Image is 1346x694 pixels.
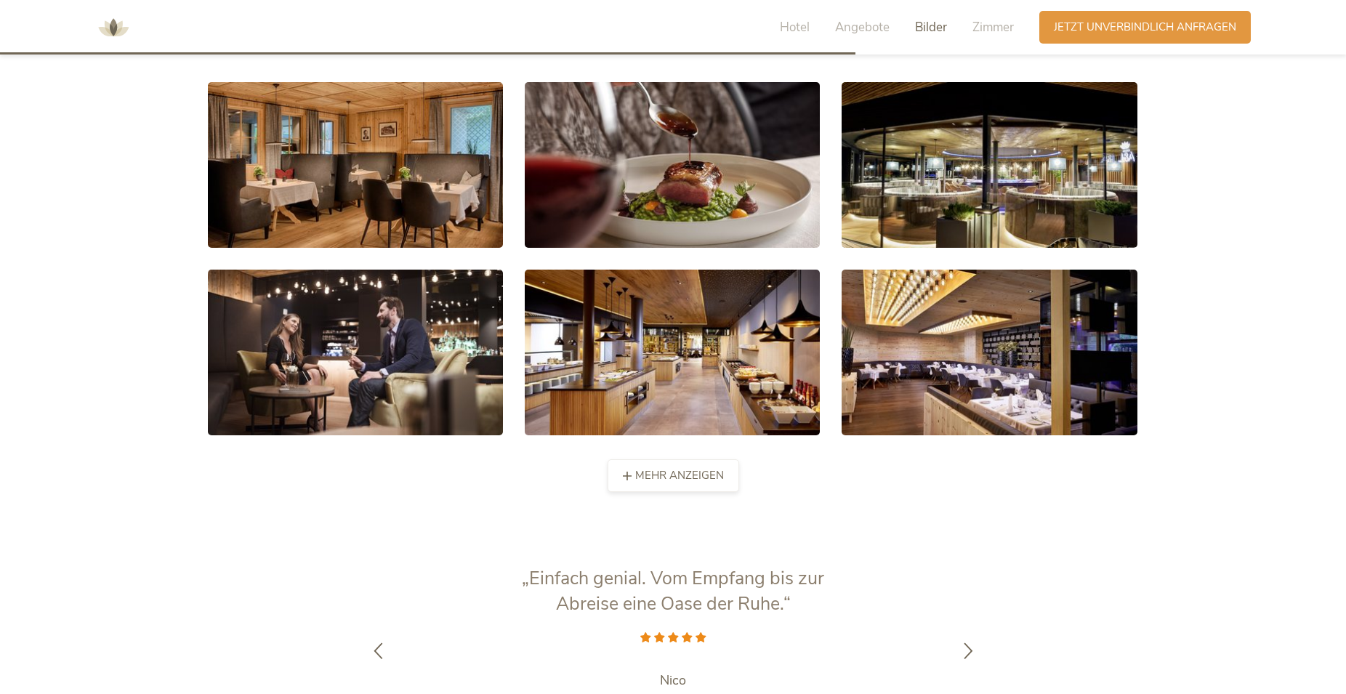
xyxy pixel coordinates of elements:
[972,19,1014,36] span: Zimmer
[491,671,855,690] a: Nico
[522,566,824,616] span: „Einfach genial. Vom Empfang bis zur Abreise eine Oase der Ruhe.“
[780,19,810,36] span: Hotel
[660,671,686,689] span: Nico
[92,6,135,49] img: AMONTI & LUNARIS Wellnessresort
[835,19,890,36] span: Angebote
[915,19,947,36] span: Bilder
[635,468,724,483] span: mehr anzeigen
[92,22,135,32] a: AMONTI & LUNARIS Wellnessresort
[1054,20,1236,35] span: Jetzt unverbindlich anfragen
